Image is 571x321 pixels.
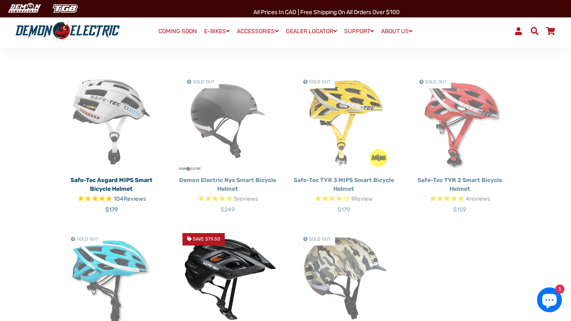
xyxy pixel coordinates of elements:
span: reviews [237,195,258,202]
span: 104 reviews [114,195,146,202]
a: Safe-Tec TYR 3 MIPS Smart Bicycle Helmet - Demon Electric Sold Out [292,69,396,173]
img: TGB Canada [48,2,82,15]
span: Rated 4.0 out of 5 stars 1 reviews [292,195,396,204]
a: ABOUT US [378,25,415,37]
span: Reviews [124,195,146,202]
span: Sold Out [309,236,330,242]
span: $179 [105,206,118,213]
a: DEALER LOCATOR [283,25,340,37]
a: Demon Electric Nyx Smart Bicycle Helmet - Demon Electric Sold Out [176,69,279,173]
img: Demon Electric [4,2,44,15]
p: Safe-Tec TYR 3 MIPS Smart Bicycle Helmet [292,176,396,193]
span: Sold Out [77,236,98,242]
span: $249 [221,206,235,213]
a: Safe-Tec TYR 3 MIPS Smart Bicycle Helmet Rated 4.0 out of 5 stars 1 reviews $179 [292,173,396,214]
img: Safe-Tec TYR 2 Smart Bicycle Helmet - Demon Electric [408,69,512,173]
span: $179 [338,206,350,213]
span: Save $79.50 [193,236,220,242]
span: Sold Out [193,79,214,85]
img: Demon Electric logo [12,20,123,42]
span: Rated 4.8 out of 5 stars [408,195,512,204]
a: Safe-Tec TYR 2 Smart Bicycle Helmet Rated 4.8 out of 5 stars $159 [408,173,512,214]
a: Safe-Tec TYR 2 Smart Bicycle Helmet - Demon Electric Sold Out [408,69,512,173]
span: reviews [469,195,490,202]
span: Sold Out [425,79,447,85]
span: 5 reviews [234,195,258,202]
span: 4 reviews [466,195,490,202]
img: Safe-Tec Asgard MIPS Smart Bicycle Helmet - Demon Electric [60,69,163,173]
img: Safe-Tec TYR 3 MIPS Smart Bicycle Helmet - Demon Electric [292,69,396,173]
a: COMING SOON [156,26,200,37]
span: All Prices in CAD | Free shipping on all orders over $100 [253,9,400,16]
inbox-online-store-chat: Shopify online store chat [535,287,564,314]
span: Review [353,195,373,202]
span: $159 [453,206,466,213]
a: E-BIKES [201,25,233,37]
img: Demon Electric Nyx Smart Bicycle Helmet - Demon Electric [176,69,279,173]
span: 1 reviews [351,195,373,202]
span: Rated 4.8 out of 5 stars 104 reviews [60,195,163,204]
p: Demon Electric Nyx Smart Bicycle Helmet [176,176,279,193]
a: ACCESSORIES [234,25,282,37]
span: Rated 5.0 out of 5 stars [176,195,279,204]
p: Safe-Tec Asgard MIPS Smart Bicycle Helmet [60,176,163,193]
span: Sold Out [309,79,330,85]
a: Demon Electric Nyx Smart Bicycle Helmet Rated 5.0 out of 5 stars $249 [176,173,279,214]
a: Safe-Tec Asgard MIPS Smart Bicycle Helmet Rated 4.8 out of 5 stars 104 reviews $179 [60,173,163,214]
a: SUPPORT [341,25,377,37]
p: Safe-Tec TYR 2 Smart Bicycle Helmet [408,176,512,193]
